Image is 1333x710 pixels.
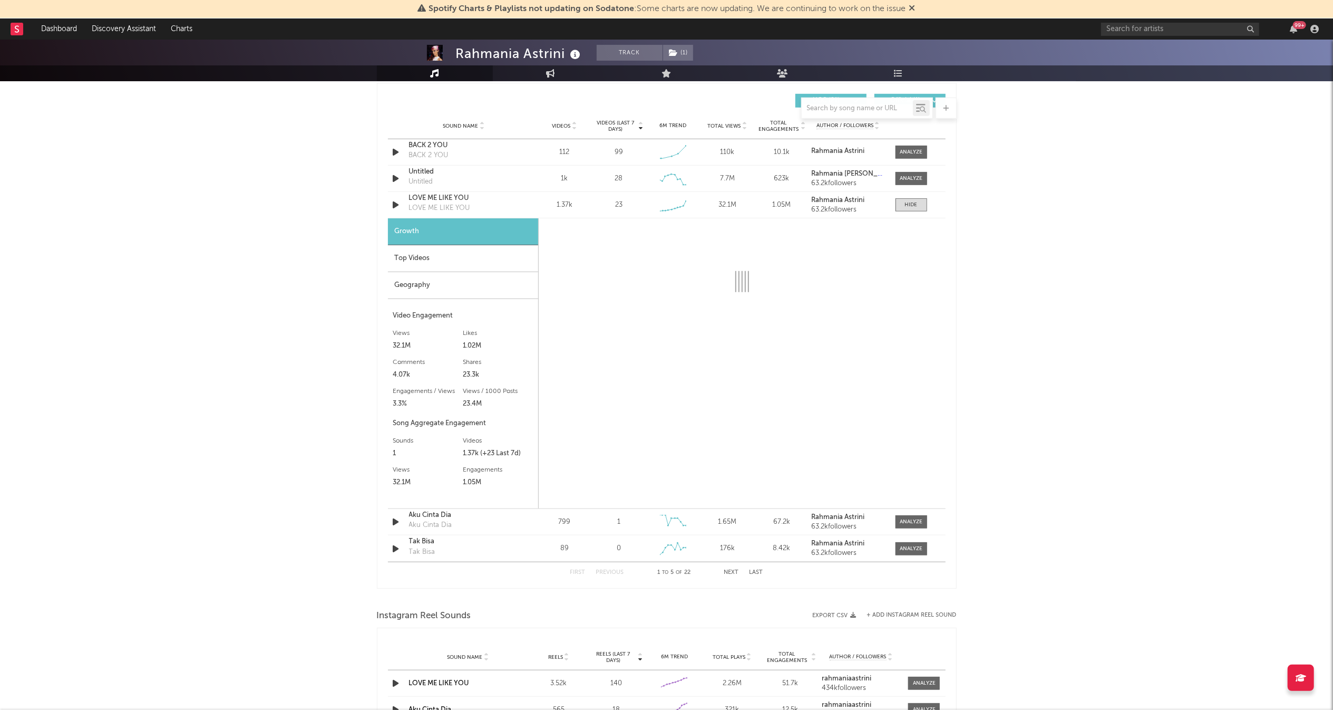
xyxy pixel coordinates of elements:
[857,612,957,618] div: + Add Instagram Reel Sound
[764,678,816,689] div: 51.7k
[617,517,620,527] div: 1
[463,340,533,352] div: 1.02M
[648,122,697,130] div: 6M Trend
[393,385,463,398] div: Engagements / Views
[615,200,622,210] div: 23
[570,570,586,575] button: First
[429,5,635,13] span: Spotify Charts & Playlists not updating on Sodatone
[811,523,884,531] div: 63.2k followers
[1290,25,1297,33] button: 99+
[409,140,519,151] div: BACK 2 YOU
[830,654,887,660] span: Author / Followers
[393,435,463,447] div: Sounds
[463,447,533,460] div: 1.37k (+23 Last 7d)
[388,272,538,299] div: Geography
[409,167,519,177] a: Untitled
[750,570,763,575] button: Last
[463,398,533,410] div: 23.4M
[393,340,463,352] div: 32.1M
[34,18,84,40] a: Dashboard
[703,517,752,527] div: 1.65M
[447,654,482,660] span: Sound Name
[393,369,463,381] div: 4.07k
[663,45,693,61] button: (1)
[393,447,463,460] div: 1
[645,567,703,579] div: 1 5 22
[532,678,585,689] div: 3.52k
[1293,21,1306,29] div: 99 +
[811,197,864,204] strong: Rahmania Astrini
[757,517,806,527] div: 67.2k
[456,45,583,62] div: Rahmania Astrini
[703,147,752,158] div: 110k
[822,675,901,683] a: rahmaniaastrini
[393,464,463,476] div: Views
[813,612,857,619] button: Export CSV
[393,417,533,430] div: Song Aggregate Engagement
[540,200,589,210] div: 1.37k
[540,543,589,554] div: 89
[617,543,621,554] div: 0
[552,123,571,129] span: Videos
[757,120,800,132] span: Total Engagements
[811,540,884,548] a: Rahmania Astrini
[822,702,871,708] strong: rahmaniaastrini
[707,123,741,129] span: Total Views
[409,177,433,187] div: Untitled
[393,356,463,369] div: Comments
[811,514,884,521] a: Rahmania Astrini
[409,536,519,547] a: Tak Bisa
[393,398,463,410] div: 3.3%
[463,369,533,381] div: 23.3k
[909,5,916,13] span: Dismiss
[811,514,864,521] strong: Rahmania Astrini
[409,547,435,558] div: Tak Bisa
[463,356,533,369] div: Shares
[811,206,884,214] div: 63.2k followers
[706,678,758,689] div: 2.26M
[409,193,519,204] div: LOVE ME LIKE YOU
[463,327,533,340] div: Likes
[802,104,913,113] input: Search by song name or URL
[703,174,752,184] div: 7.7M
[388,218,538,245] div: Growth
[409,150,449,161] div: BACK 2 YOU
[597,45,663,61] button: Track
[409,510,519,521] a: Aku Cinta Dia
[463,435,533,447] div: Videos
[377,610,471,622] span: Instagram Reel Sounds
[596,570,624,575] button: Previous
[648,653,701,661] div: 6M Trend
[409,680,469,687] a: LOVE ME LIKE YOU
[84,18,163,40] a: Discovery Assistant
[463,464,533,476] div: Engagements
[757,174,806,184] div: 623k
[443,123,479,129] span: Sound Name
[816,122,873,129] span: Author / Followers
[388,245,538,272] div: Top Videos
[393,327,463,340] div: Views
[795,94,867,108] button: UGC(21)
[463,476,533,489] div: 1.05M
[874,94,946,108] button: Official(1)
[811,170,884,178] a: Rahmania [PERSON_NAME] & MALIQ&D'Essentials
[393,310,533,322] div: Video Engagement
[703,200,752,210] div: 32.1M
[676,570,682,575] span: of
[590,678,643,689] div: 140
[703,543,752,554] div: 176k
[540,517,589,527] div: 799
[811,197,884,204] a: Rahmania Astrini
[615,174,622,184] div: 28
[811,170,970,177] strong: Rahmania [PERSON_NAME] & MALIQ&D'Essentials
[594,120,637,132] span: Videos (last 7 days)
[662,570,668,575] span: to
[615,147,623,158] div: 99
[757,147,806,158] div: 10.1k
[757,200,806,210] div: 1.05M
[590,651,637,664] span: Reels (last 7 days)
[1101,23,1259,36] input: Search for artists
[811,540,864,547] strong: Rahmania Astrini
